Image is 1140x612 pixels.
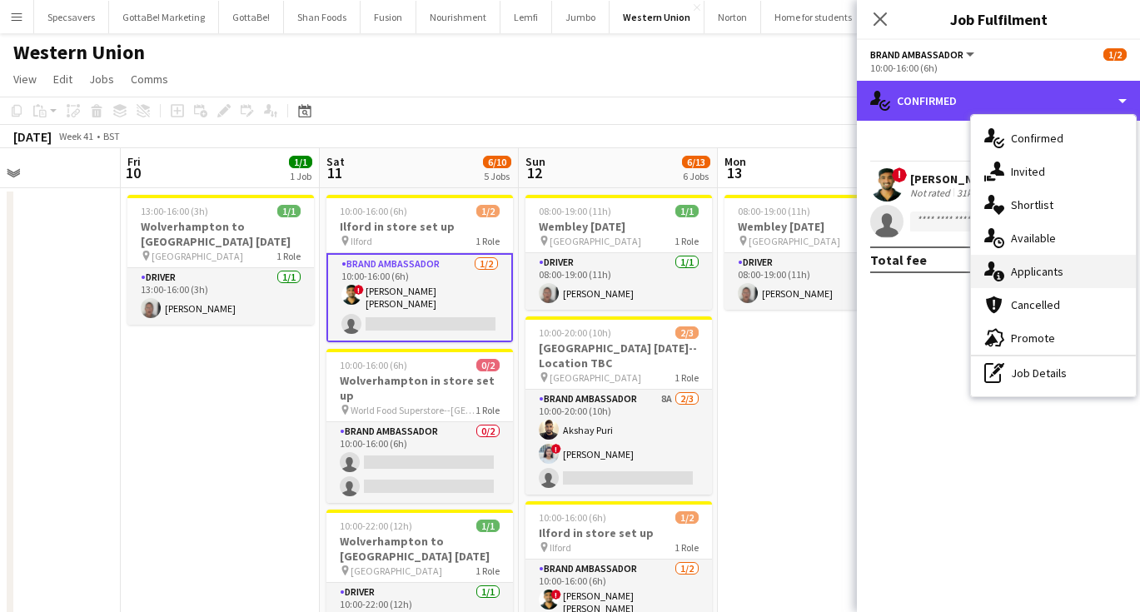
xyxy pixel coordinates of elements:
span: Edit [53,72,72,87]
button: Lemfi [500,1,552,33]
div: [DATE] [13,128,52,145]
h3: Wembley [DATE] [724,219,911,234]
span: Week 41 [55,130,97,142]
button: GottaBe! Marketing [109,1,219,33]
span: [GEOGRAPHIC_DATA] [550,371,641,384]
span: 10:00-20:00 (10h) [539,326,611,339]
h3: Wolverhampton to [GEOGRAPHIC_DATA] [DATE] [326,534,513,564]
span: 12 [523,163,545,182]
app-job-card: 08:00-19:00 (11h)1/1Wembley [DATE] [GEOGRAPHIC_DATA]1 RoleDriver1/108:00-19:00 (11h)[PERSON_NAME] [724,195,911,310]
span: 0/2 [476,359,500,371]
h1: Western Union [13,40,145,65]
app-card-role: Brand Ambassador0/210:00-16:00 (6h) [326,422,513,503]
span: ! [551,444,561,454]
div: 6 Jobs [683,170,709,182]
span: View [13,72,37,87]
span: Jobs [89,72,114,87]
span: ! [551,590,561,600]
button: Brand Ambassador [870,48,977,61]
span: 10:00-22:00 (12h) [340,520,412,532]
span: [GEOGRAPHIC_DATA] [351,565,442,577]
span: 08:00-19:00 (11h) [539,205,611,217]
app-job-card: 10:00-16:00 (6h)1/2Ilford in store set up Ilford1 RoleBrand Ambassador1/210:00-16:00 (6h)![PERSON... [326,195,513,342]
span: 6/10 [483,156,511,168]
h3: Ilford in store set up [525,525,712,540]
span: 1/1 [675,205,699,217]
span: 10:00-16:00 (6h) [340,359,407,371]
span: 1/1 [277,205,301,217]
span: Confirmed [1011,131,1063,146]
span: 1 Role [675,541,699,554]
button: Home for students [761,1,866,33]
button: Norton [704,1,761,33]
span: Shortlist [1011,197,1053,212]
span: Invited [1011,164,1045,179]
h3: Job Fulfilment [857,8,1140,30]
span: 13:00-16:00 (3h) [141,205,208,217]
app-card-role: Driver1/108:00-19:00 (11h)[PERSON_NAME] [724,253,911,310]
span: Sun [525,154,545,169]
span: ! [892,167,907,182]
span: Promote [1011,331,1055,346]
app-card-role: Brand Ambassador8A2/310:00-20:00 (10h)Akshay Puri![PERSON_NAME] [525,390,712,495]
span: Brand Ambassador [870,48,963,61]
span: 1/1 [476,520,500,532]
app-job-card: 10:00-16:00 (6h)0/2Wolverhampton in store set up World Food Superstore--[GEOGRAPHIC_DATA]1 RoleBr... [326,349,513,503]
span: 10 [125,163,141,182]
h3: Wembley [DATE] [525,219,712,234]
h3: Wolverhampton to [GEOGRAPHIC_DATA] [DATE] [127,219,314,249]
span: 1 Role [675,235,699,247]
span: [GEOGRAPHIC_DATA] [152,250,243,262]
a: Comms [124,68,175,90]
span: Available [1011,231,1056,246]
span: 1 Role [475,235,500,247]
app-job-card: 10:00-20:00 (10h)2/3[GEOGRAPHIC_DATA] [DATE]--Location TBC [GEOGRAPHIC_DATA]1 RoleBrand Ambassado... [525,316,712,495]
div: [PERSON_NAME] [PERSON_NAME] [910,172,1089,187]
span: Applicants [1011,264,1063,279]
div: Confirmed [857,81,1140,121]
a: Edit [47,68,79,90]
h3: Wolverhampton in store set up [326,373,513,403]
span: 1 Role [276,250,301,262]
span: [GEOGRAPHIC_DATA] [749,235,840,247]
div: 5 Jobs [484,170,510,182]
button: Jumbo [552,1,610,33]
span: Ilford [351,235,372,247]
div: 1 Job [290,170,311,182]
div: Total fee [870,251,927,268]
span: Ilford [550,541,571,554]
span: Sat [326,154,345,169]
span: Mon [724,154,746,169]
div: 10:00-16:00 (6h) [870,62,1127,74]
h3: Ilford in store set up [326,219,513,234]
span: 1 Role [475,404,500,416]
span: 10:00-16:00 (6h) [539,511,606,524]
app-card-role: Driver1/113:00-16:00 (3h)[PERSON_NAME] [127,268,314,325]
span: Fri [127,154,141,169]
div: BST [103,130,120,142]
app-card-role: Driver1/108:00-19:00 (11h)[PERSON_NAME] [525,253,712,310]
button: Fusion [361,1,416,33]
span: 1 Role [675,371,699,384]
div: 13:00-16:00 (3h)1/1Wolverhampton to [GEOGRAPHIC_DATA] [DATE] [GEOGRAPHIC_DATA]1 RoleDriver1/113:0... [127,195,314,325]
span: 11 [324,163,345,182]
div: 31km [953,187,983,199]
div: Job Details [971,356,1136,390]
app-job-card: 08:00-19:00 (11h)1/1Wembley [DATE] [GEOGRAPHIC_DATA]1 RoleDriver1/108:00-19:00 (11h)[PERSON_NAME] [525,195,712,310]
span: 13 [722,163,746,182]
span: Cancelled [1011,297,1060,312]
span: 1/2 [675,511,699,524]
button: GottaBe! [219,1,284,33]
span: 1 Role [475,565,500,577]
span: 6/13 [682,156,710,168]
span: ! [354,285,364,295]
a: Jobs [82,68,121,90]
a: View [7,68,43,90]
span: [GEOGRAPHIC_DATA] [550,235,641,247]
button: Specsavers [34,1,109,33]
div: Not rated [910,187,953,199]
